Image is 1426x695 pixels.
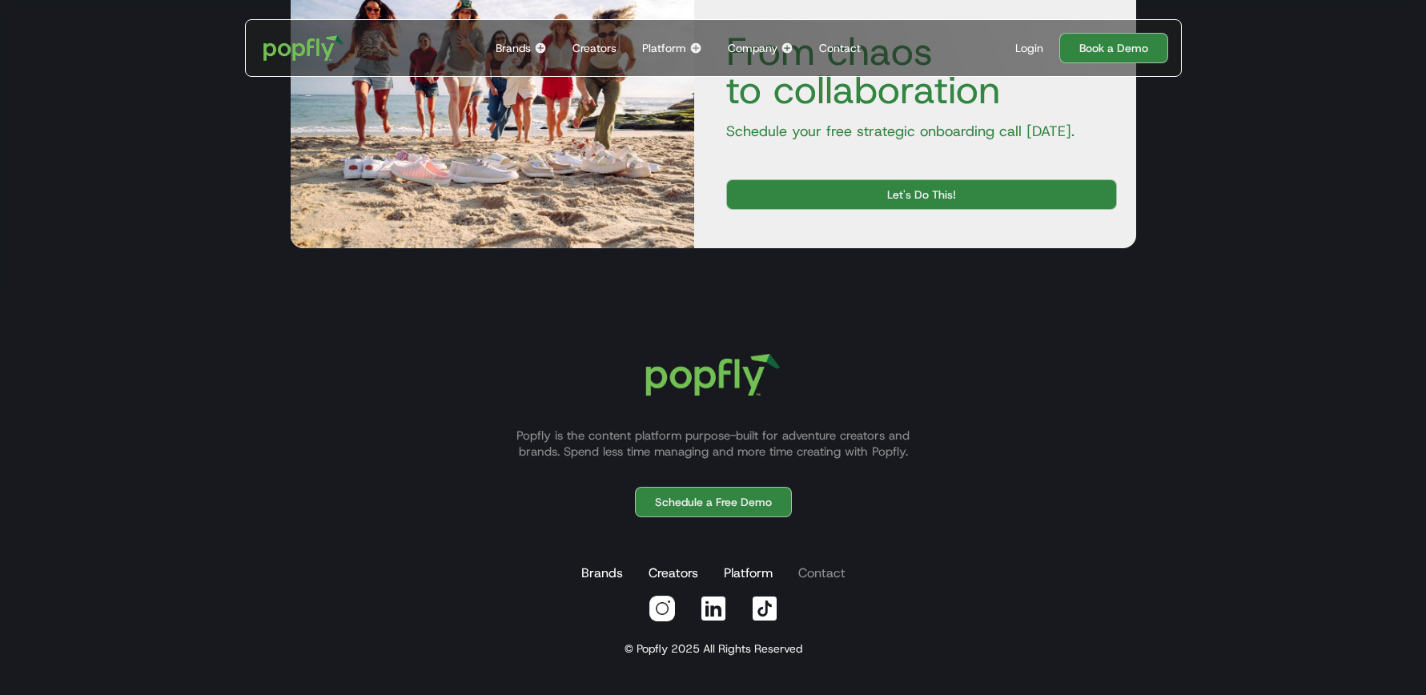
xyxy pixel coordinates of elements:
[721,557,776,589] a: Platform
[726,179,1117,210] a: Let's Do This!
[642,40,686,56] div: Platform
[819,40,861,56] div: Contact
[496,40,531,56] div: Brands
[578,557,626,589] a: Brands
[713,122,1117,141] p: Schedule your free strategic onboarding call [DATE].
[625,641,802,657] div: © Popfly 2025 All Rights Reserved
[1059,33,1168,63] a: Book a Demo
[813,20,867,76] a: Contact
[795,557,849,589] a: Contact
[645,557,701,589] a: Creators
[572,40,617,56] div: Creators
[713,32,1117,109] h4: From chaos to collaboration
[566,20,623,76] a: Creators
[1015,40,1043,56] div: Login
[497,428,930,460] p: Popfly is the content platform purpose-built for adventure creators and brands. Spend less time m...
[1009,40,1050,56] a: Login
[635,487,792,517] a: Schedule a Free Demo
[728,40,777,56] div: Company
[252,24,355,72] a: home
